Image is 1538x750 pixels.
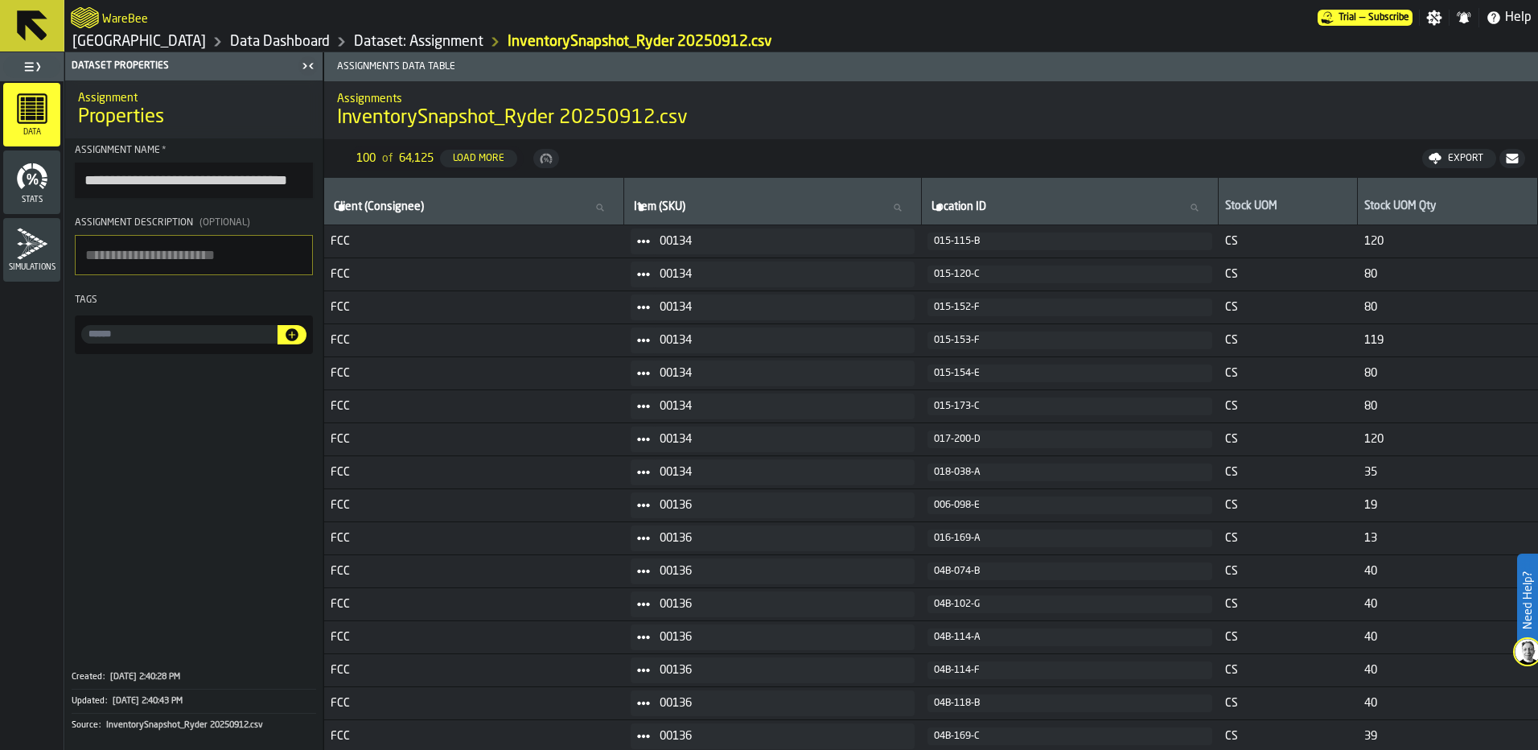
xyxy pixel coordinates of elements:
[75,163,313,198] input: button-toolbar-Assignment Name
[1364,367,1532,380] span: 80
[928,197,1211,218] input: label
[334,200,424,213] span: label
[934,665,1205,676] div: 04B-114-F
[934,731,1205,742] div: 04B-169-C
[1364,598,1532,611] span: 40
[331,301,618,314] span: FCC
[1368,12,1409,23] span: Subscribe
[1225,400,1351,413] span: CS
[1225,730,1351,743] span: CS
[1364,565,1532,578] span: 40
[113,696,183,707] span: [DATE] 2:40:43 PM
[3,56,60,78] label: button-toggle-Toggle Full Menu
[927,661,1211,679] button: button-04B-114-F
[199,218,250,228] span: (Optional)
[660,268,902,281] span: 00134
[103,672,105,682] span: :
[927,398,1211,415] button: button-015-173-C
[297,56,319,76] label: button-toggle-Close me
[934,500,1205,511] div: 006-098-E
[331,367,618,380] span: FCC
[1225,499,1351,512] span: CS
[660,466,902,479] span: 00134
[927,431,1211,448] button: button-017-200-D
[110,672,180,682] span: [DATE] 2:40:28 PM
[1225,598,1351,611] span: CS
[927,299,1211,316] button: button-015-152-F
[1422,149,1496,168] button: button-Export
[1364,334,1532,347] span: 119
[331,532,618,545] span: FCC
[324,81,1538,139] div: title-InventorySnapshot_Ryder 20250912.csv
[331,697,618,710] span: FCC
[1441,153,1490,164] div: Export
[1364,664,1532,677] span: 40
[1225,334,1351,347] span: CS
[1225,532,1351,545] span: CS
[106,720,263,731] span: InventorySnapshot_Ryder 20250912.csv
[927,694,1211,712] button: button-04B-118-B
[68,60,297,72] div: Dataset Properties
[927,628,1211,646] button: button-04B-114-A
[331,235,618,248] span: FCC
[660,301,902,314] span: 00134
[1225,664,1351,677] span: CS
[1420,10,1449,26] label: button-toggle-Settings
[337,105,688,131] span: InventorySnapshot_Ryder 20250912.csv
[660,334,902,347] span: 00134
[102,10,148,26] h2: Sub Title
[1364,499,1532,512] span: 19
[343,146,530,171] div: ButtonLoadMore-Load More-Prev-First-Last
[1364,532,1532,545] span: 13
[1225,631,1351,644] span: CS
[934,566,1205,577] div: 04B-074-B
[934,269,1205,280] div: 015-120-C
[440,150,517,167] button: button-Load More
[105,696,107,707] span: :
[72,689,316,713] div: KeyValueItem-Updated
[927,562,1211,580] button: button-04B-074-B
[162,145,167,156] span: Required
[1339,12,1356,23] span: Trial
[65,52,323,80] header: Dataset Properties
[1364,400,1532,413] span: 80
[660,532,902,545] span: 00136
[356,152,376,165] span: 100
[399,152,434,165] span: 64,125
[660,598,902,611] span: 00136
[934,401,1205,412] div: 015-173-C
[1225,367,1351,380] span: CS
[660,400,902,413] span: 00134
[1364,466,1532,479] span: 35
[660,367,902,380] span: 00134
[660,631,902,644] span: 00136
[3,150,60,215] li: menu Stats
[634,200,685,213] span: label
[331,466,618,479] span: FCC
[72,666,316,689] button: Created:[DATE] 2:40:28 PM
[1225,565,1351,578] span: CS
[934,368,1205,379] div: 015-154-E
[1499,149,1525,168] button: button-
[927,595,1211,613] button: button-04B-102-G
[71,32,801,52] nav: Breadcrumb
[934,698,1205,709] div: 04B-118-B
[75,145,313,156] div: Assignment Name
[934,236,1205,247] div: 015-115-B
[331,598,618,611] span: FCC
[72,696,111,707] div: Updated
[660,499,902,512] span: 00136
[660,697,902,710] span: 00136
[1519,555,1536,645] label: Need Help?
[75,295,97,305] span: Tags
[3,128,60,137] span: Data
[331,565,618,578] span: FCC
[1318,10,1413,26] a: link-to-/wh/i/b8e8645a-5c77-43f4-8135-27e3a4d97801/pricing/
[3,263,60,272] span: Simulations
[71,3,99,32] a: logo-header
[331,400,618,413] span: FCC
[354,33,483,51] a: link-to-/wh/i/b8e8645a-5c77-43f4-8135-27e3a4d97801/data/assignments/
[72,720,105,731] div: Source
[1225,235,1351,248] span: CS
[1364,730,1532,743] span: 39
